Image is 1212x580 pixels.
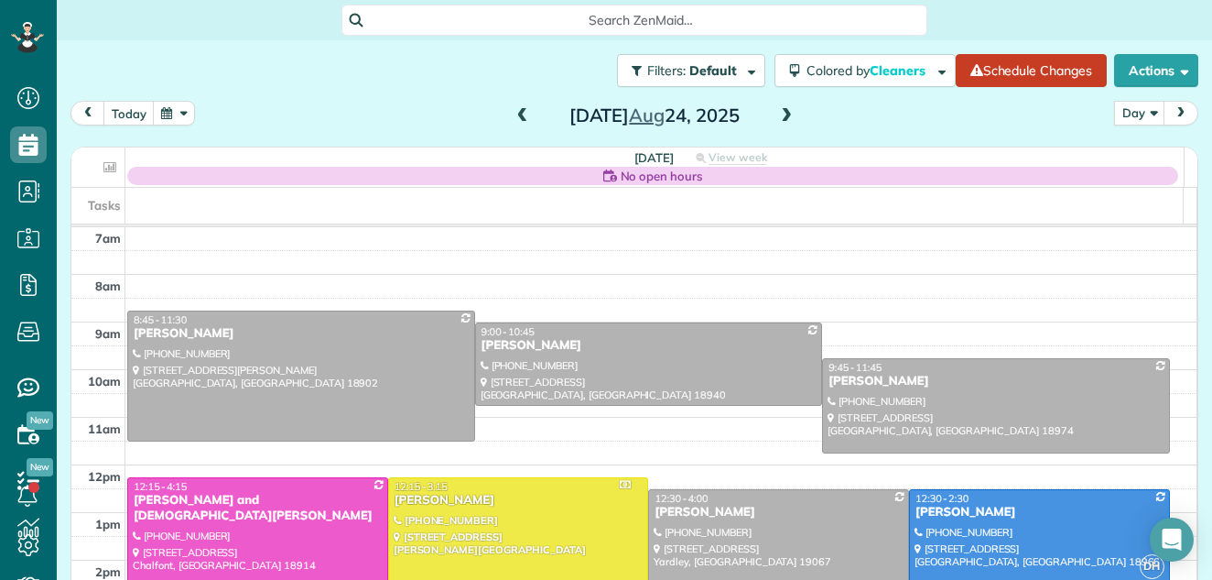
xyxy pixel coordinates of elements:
[88,198,121,213] span: Tasks
[134,313,187,326] span: 8:45 - 11:30
[95,326,121,341] span: 9am
[70,101,105,126] button: prev
[634,150,674,165] span: [DATE]
[828,361,882,374] span: 9:45 - 11:45
[621,167,703,185] span: No open hours
[774,54,956,87] button: Colored byCleaners
[828,374,1164,389] div: [PERSON_NAME]
[95,564,121,579] span: 2pm
[806,62,932,79] span: Colored by
[870,62,928,79] span: Cleaners
[95,231,121,246] span: 7am
[689,62,738,79] span: Default
[481,338,817,354] div: [PERSON_NAME]
[103,101,155,126] button: today
[95,279,121,293] span: 8am
[915,492,969,505] span: 12:30 - 2:30
[608,54,765,87] a: Filters: Default
[88,421,121,436] span: 11am
[133,326,470,342] div: [PERSON_NAME]
[629,104,665,126] span: Aug
[27,411,53,430] span: New
[1163,101,1198,126] button: next
[540,105,769,126] h2: [DATE] 24, 2025
[482,325,535,338] span: 9:00 - 10:45
[655,492,708,505] span: 12:30 - 4:00
[133,493,383,524] div: [PERSON_NAME] and [DEMOGRAPHIC_DATA][PERSON_NAME]
[27,458,53,476] span: New
[647,62,686,79] span: Filters:
[1150,518,1194,562] div: Open Intercom Messenger
[956,54,1107,87] a: Schedule Changes
[1140,554,1164,579] span: DH
[1114,54,1198,87] button: Actions
[709,150,767,165] span: View week
[134,480,187,493] span: 12:15 - 4:15
[394,493,644,509] div: [PERSON_NAME]
[88,469,121,484] span: 12pm
[617,54,765,87] button: Filters: Default
[395,480,448,493] span: 12:15 - 3:15
[654,505,904,520] div: [PERSON_NAME]
[95,517,121,531] span: 1pm
[1114,101,1165,126] button: Day
[914,505,1164,520] div: [PERSON_NAME]
[88,374,121,388] span: 10am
